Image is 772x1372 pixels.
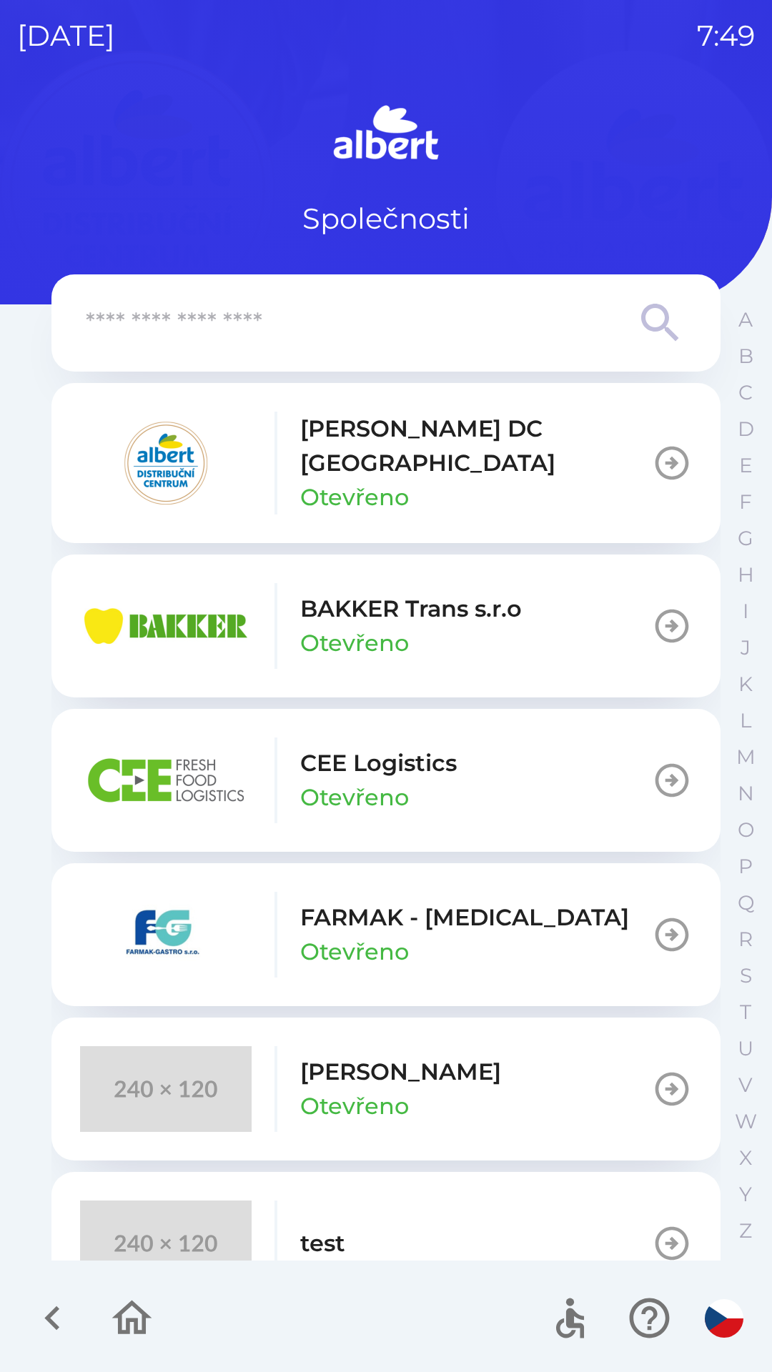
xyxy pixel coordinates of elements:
[17,14,115,57] p: [DATE]
[300,900,629,935] p: FARMAK - [MEDICAL_DATA]
[741,635,751,660] p: J
[739,453,753,478] p: E
[738,344,753,369] p: B
[728,1030,763,1067] button: U
[80,583,252,669] img: eba99837-dbda-48f3-8a63-9647f5990611.png
[300,746,457,780] p: CEE Logistics
[51,555,721,697] button: BAKKER Trans s.r.oOtevřeno
[728,520,763,557] button: G
[739,1145,752,1170] p: X
[697,14,755,57] p: 7:49
[728,630,763,666] button: J
[728,447,763,484] button: E
[743,599,748,624] p: I
[728,1213,763,1249] button: Z
[728,994,763,1030] button: T
[80,737,252,823] img: ba8847e2-07ef-438b-a6f1-28de549c3032.png
[728,812,763,848] button: O
[728,302,763,338] button: A
[738,307,753,332] p: A
[300,935,409,969] p: Otevřeno
[738,1036,753,1061] p: U
[728,1067,763,1103] button: V
[740,963,752,988] p: S
[300,412,652,480] p: [PERSON_NAME] DC [GEOGRAPHIC_DATA]
[51,383,721,543] button: [PERSON_NAME] DC [GEOGRAPHIC_DATA]Otevřeno
[728,338,763,374] button: B
[728,885,763,921] button: Q
[738,890,754,915] p: Q
[300,1055,501,1089] p: [PERSON_NAME]
[80,1046,252,1132] img: 240x120
[300,1226,345,1261] p: test
[735,1109,757,1134] p: W
[738,526,753,551] p: G
[728,1176,763,1213] button: Y
[736,745,756,770] p: M
[739,1182,752,1207] p: Y
[300,480,409,514] p: Otevřeno
[740,1000,751,1025] p: T
[51,863,721,1006] button: FARMAK - [MEDICAL_DATA]Otevřeno
[300,592,522,626] p: BAKKER Trans s.r.o
[738,817,754,842] p: O
[738,781,754,806] p: N
[739,1218,752,1243] p: Z
[51,1172,721,1315] button: test
[302,197,470,240] p: Společnosti
[728,702,763,739] button: L
[728,1140,763,1176] button: X
[300,1089,409,1123] p: Otevřeno
[728,666,763,702] button: K
[738,1073,753,1098] p: V
[51,100,721,169] img: Logo
[80,420,252,506] img: 092fc4fe-19c8-4166-ad20-d7efd4551fba.png
[738,672,753,697] p: K
[728,1103,763,1140] button: W
[728,557,763,593] button: H
[728,921,763,958] button: R
[300,626,409,660] p: Otevřeno
[728,484,763,520] button: F
[51,1018,721,1160] button: [PERSON_NAME]Otevřeno
[738,417,754,442] p: D
[738,854,753,879] p: P
[51,709,721,852] button: CEE LogisticsOtevřeno
[728,411,763,447] button: D
[80,1200,252,1286] img: 240x120
[739,489,752,514] p: F
[740,708,751,733] p: L
[80,892,252,978] img: 5ee10d7b-21a5-4c2b-ad2f-5ef9e4226557.png
[728,848,763,885] button: P
[728,374,763,411] button: C
[738,927,753,952] p: R
[728,593,763,630] button: I
[728,739,763,775] button: M
[738,380,753,405] p: C
[300,780,409,815] p: Otevřeno
[738,562,754,587] p: H
[728,775,763,812] button: N
[728,958,763,994] button: S
[705,1299,743,1338] img: cs flag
